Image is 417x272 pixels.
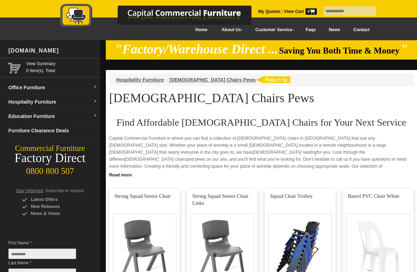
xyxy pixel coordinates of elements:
[8,239,83,246] span: First Name *
[8,259,83,266] span: Last Name *
[322,22,347,38] a: News
[6,81,100,95] a: Office Furnituredropdown
[6,40,100,61] div: [DOMAIN_NAME]
[279,46,400,55] span: Saving You Both Time & Money
[93,114,97,118] img: dropdown
[41,4,285,31] a: Capital Commercial Furniture Logo
[109,117,414,128] h2: Find Affordable [DEMOGRAPHIC_DATA] Chairs for Your Next Service
[166,76,167,83] li: ›
[6,109,100,124] a: Education Furnituredropdown
[116,77,164,83] a: Hospitality Furniture
[22,196,88,203] div: Latest Offers
[115,42,278,56] em: "Factory/Warehouse Direct ...
[26,60,97,73] span: 0 item(s), Total:
[169,77,256,83] a: [DEMOGRAPHIC_DATA] Chairs Pews
[45,188,85,193] span: Subscribe to receive:
[6,95,100,109] a: Hospitality Furnituredropdown
[283,9,317,14] a: View Cart0
[22,210,88,217] div: News & Views
[6,124,100,138] a: Furniture Clearance Deals
[8,249,76,259] input: First Name *
[16,188,43,193] span: Stay Informed
[306,8,317,15] span: 0
[41,4,285,29] img: Capital Commercial Furniture Logo
[125,157,186,162] em: [DEMOGRAPHIC_DATA] chairs
[93,85,97,89] img: dropdown
[22,203,88,210] div: New Releases
[256,76,290,83] img: return to
[109,135,414,184] p: Capital Commercial Furniture is where you can find a collection of [DEMOGRAPHIC_DATA] chairs in [...
[299,22,322,38] a: Faqs
[284,9,317,14] strong: View Cart
[401,42,408,56] em: "
[109,91,414,105] h1: [DEMOGRAPHIC_DATA] Chairs Pews
[253,150,317,155] em: [DEMOGRAPHIC_DATA] seating
[93,99,97,104] img: dropdown
[26,60,97,67] a: View Summary
[347,22,376,38] a: Contact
